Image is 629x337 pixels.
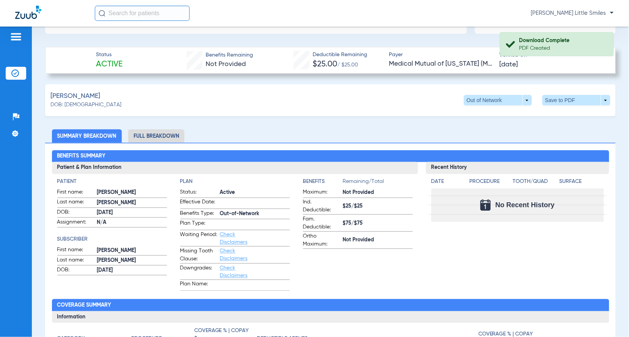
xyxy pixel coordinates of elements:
a: Check Disclaimers [220,232,248,245]
h4: Procedure [470,178,510,186]
span: Not Provided [343,189,413,197]
span: / $25.00 [337,62,358,68]
span: Ind. Deductible: [303,198,340,214]
h3: Information [52,311,609,323]
span: Deductible Remaining [313,51,367,59]
h4: Benefits [303,178,343,186]
a: Check Disclaimers [220,249,248,261]
span: $75/$75 [343,220,413,228]
span: [DATE] [97,267,167,275]
h4: Subscriber [57,236,167,244]
span: $25/$25 [343,203,413,211]
app-breakdown-title: Procedure [470,178,510,189]
h4: Surface [560,178,604,186]
span: Active [220,189,290,197]
li: Full Breakdown [128,129,184,143]
div: Download Complete [519,37,607,44]
img: Zuub Logo [15,6,41,19]
span: Status: [180,189,217,198]
iframe: Chat Widget [591,301,629,337]
span: Last name: [57,257,94,266]
img: Calendar [480,200,491,211]
span: [PERSON_NAME] [97,199,167,207]
span: No Recent History [495,202,555,209]
span: First name: [57,189,94,198]
span: Missing Tooth Clause: [180,247,217,263]
span: Remaining/Total [343,178,413,189]
span: First name: [57,246,94,255]
span: N/A [97,219,167,227]
span: Not Provided [206,61,246,68]
span: Fam. Deductible: [303,216,340,231]
button: Out of Network [464,95,532,106]
h2: Coverage Summary [52,299,609,311]
h4: Tooth/Quad [513,178,557,186]
span: Assignment: [57,219,94,228]
app-breakdown-title: Date [431,178,463,189]
span: [PERSON_NAME] [97,189,167,197]
h3: Patient & Plan Information [52,162,418,174]
app-breakdown-title: Surface [560,178,604,189]
span: DOB: [57,209,94,218]
span: Out-of-Network [220,210,290,218]
h4: Plan [180,178,290,186]
span: Effective Date: [180,198,217,209]
img: Search Icon [99,10,105,17]
span: Medical Mutual of [US_STATE] (MMO) [389,59,493,69]
span: Waiting Period: [180,231,217,246]
span: DOB: [57,266,94,276]
img: hamburger-icon [10,32,22,41]
app-breakdown-title: Benefits [303,178,343,189]
span: [DATE] [500,60,518,69]
span: Active [96,59,123,70]
h4: Date [431,178,463,186]
button: Save to PDF [543,95,610,106]
h3: Recent History [426,162,609,174]
span: $25.00 [313,60,337,68]
span: Benefits Remaining [206,51,253,59]
div: PDF Created [519,44,607,52]
span: [PERSON_NAME] [97,257,167,265]
span: Last name: [57,198,94,208]
span: Payer [389,51,493,59]
input: Search for patients [95,6,190,21]
span: Plan Type: [180,220,217,230]
span: Ortho Maximum: [303,233,340,249]
span: Plan Name: [180,280,217,291]
app-breakdown-title: Tooth/Quad [513,178,557,189]
a: Check Disclaimers [220,266,248,279]
span: Status [96,51,123,59]
span: Not Provided [343,236,413,244]
h4: Patient [57,178,167,186]
span: [PERSON_NAME] Little Smiles [531,9,614,17]
span: Downgrades: [180,265,217,280]
span: Benefits Type: [180,210,217,219]
span: DOB: [DEMOGRAPHIC_DATA] [50,101,121,109]
span: [PERSON_NAME] [97,247,167,255]
span: Verified On [500,51,604,59]
li: Summary Breakdown [52,129,122,143]
span: [DATE] [97,209,167,217]
h2: Benefits Summary [52,150,609,162]
span: Maximum: [303,189,340,198]
span: [PERSON_NAME] [50,91,100,101]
